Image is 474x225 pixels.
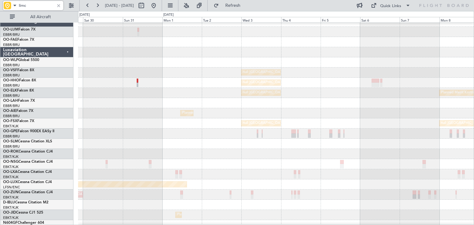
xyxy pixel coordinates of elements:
[163,12,174,18] div: [DATE]
[3,201,15,204] span: D-IBLU
[3,221,44,225] a: N604GFChallenger 604
[3,160,53,164] a: OO-NSGCessna Citation CJ4
[3,144,20,149] a: EBBR/BRU
[3,89,34,92] a: OO-ELKFalcon 8X
[3,99,35,103] a: OO-LAHFalcon 7X
[3,109,16,113] span: OO-AIE
[3,180,18,184] span: OO-LUX
[3,79,36,82] a: OO-HHOFalcon 8X
[3,38,17,42] span: OO-FAE
[3,79,19,82] span: OO-HHO
[3,89,17,92] span: OO-ELK
[83,17,123,22] div: Sat 30
[123,17,162,22] div: Sun 31
[3,68,17,72] span: OO-VSF
[3,68,34,72] a: OO-VSFFalcon 8X
[400,17,439,22] div: Sun 7
[3,104,20,108] a: EBBR/BRU
[3,73,20,78] a: EBBR/BRU
[3,58,39,62] a: OO-WLPGlobal 5500
[7,12,67,22] button: All Aircraft
[202,17,241,22] div: Tue 2
[105,3,134,8] span: [DATE] - [DATE]
[3,140,18,143] span: OO-SLM
[3,58,18,62] span: OO-WLP
[3,160,19,164] span: OO-NSG
[3,185,20,190] a: LFSN/ENC
[19,1,53,10] input: Airport
[3,211,16,215] span: OO-JID
[3,38,34,42] a: OO-FAEFalcon 7X
[3,83,20,88] a: EBBR/BRU
[3,28,35,31] a: OO-LUMFalcon 7X
[3,154,19,159] a: EBKT/KJK
[3,201,48,204] a: D-IBLUCessna Citation M2
[3,32,20,37] a: EBBR/BRU
[162,17,202,22] div: Mon 1
[3,28,19,31] span: OO-LUM
[3,129,18,133] span: OO-GPE
[3,180,52,184] a: OO-LUXCessna Citation CJ4
[3,43,20,47] a: EBBR/BRU
[3,99,18,103] span: OO-LAH
[3,195,19,200] a: EBKT/KJK
[3,140,52,143] a: OO-SLMCessna Citation XLS
[243,78,323,87] div: null [GEOGRAPHIC_DATA] ([GEOGRAPHIC_DATA])
[3,170,52,174] a: OO-LXACessna Citation CJ4
[380,3,401,9] div: Quick Links
[368,1,414,10] button: Quick Links
[3,150,19,153] span: OO-ROK
[3,93,20,98] a: EBBR/BRU
[3,211,43,215] a: OO-JIDCessna CJ1 525
[220,3,246,8] span: Refresh
[321,17,360,22] div: Fri 5
[3,119,17,123] span: OO-FSX
[3,190,19,194] span: OO-ZUN
[243,119,321,128] div: null [GEOGRAPHIC_DATA]-[GEOGRAPHIC_DATA]
[3,124,19,129] a: EBKT/KJK
[3,215,19,220] a: EBKT/KJK
[243,88,323,97] div: null [GEOGRAPHIC_DATA] ([GEOGRAPHIC_DATA])
[3,205,19,210] a: EBKT/KJK
[3,170,18,174] span: OO-LXA
[3,175,19,179] a: EBKT/KJK
[3,165,19,169] a: EBKT/KJK
[3,119,34,123] a: OO-FSXFalcon 7X
[3,190,53,194] a: OO-ZUNCessna Citation CJ4
[3,129,54,133] a: OO-GPEFalcon 900EX EASy II
[281,17,321,22] div: Thu 4
[79,12,90,18] div: [DATE]
[177,210,249,219] div: Planned Maint Kortrijk-[GEOGRAPHIC_DATA]
[211,1,248,10] button: Refresh
[3,114,20,118] a: EBBR/BRU
[243,68,323,77] div: null [GEOGRAPHIC_DATA] ([GEOGRAPHIC_DATA])
[182,108,279,118] div: Planned Maint [GEOGRAPHIC_DATA] ([GEOGRAPHIC_DATA])
[360,17,400,22] div: Sat 6
[241,17,281,22] div: Wed 3
[3,63,20,67] a: EBBR/BRU
[16,15,65,19] span: All Aircraft
[3,221,18,225] span: N604GF
[3,150,53,153] a: OO-ROKCessna Citation CJ4
[3,134,20,139] a: EBBR/BRU
[3,109,33,113] a: OO-AIEFalcon 7X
